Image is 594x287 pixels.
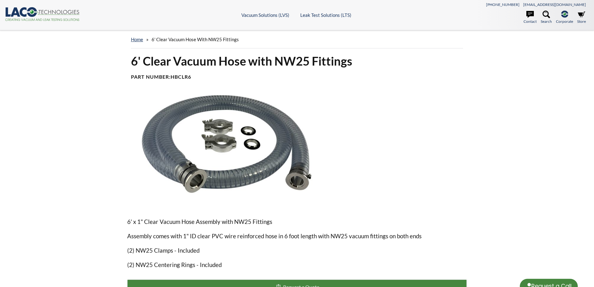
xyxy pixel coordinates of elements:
div: » [131,31,463,48]
p: 6' x 1" Clear Vacuum Hose Assembly with NW25 Fittings [127,217,467,226]
img: Clear Flex Hose, Clamps & Centering Rings [127,95,326,207]
h4: Part Number: [131,74,463,80]
p: (2) NW25 Clamps - Included [127,246,467,255]
p: (2) NW25 Centering Rings - Included [127,260,467,270]
a: Store [577,11,586,24]
p: Assembly comes with 1" ID clear PVC wire reinforced hose in 6 foot length with NW25 vacuum fittin... [127,231,467,241]
a: Vacuum Solutions (LVS) [241,12,289,18]
a: Search [541,11,552,24]
a: [EMAIL_ADDRESS][DOMAIN_NAME] [523,2,586,7]
a: Contact [524,11,537,24]
span: Corporate [556,18,573,24]
a: Leak Test Solutions (LTS) [300,12,351,18]
a: [PHONE_NUMBER] [486,2,519,7]
h1: 6' Clear Vacuum Hose with NW25 Fittings [131,53,463,69]
a: home [131,37,143,42]
span: 6' Clear Vacuum Hose with NW25 Fittings [152,37,239,42]
b: HBCLR6 [171,74,191,80]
